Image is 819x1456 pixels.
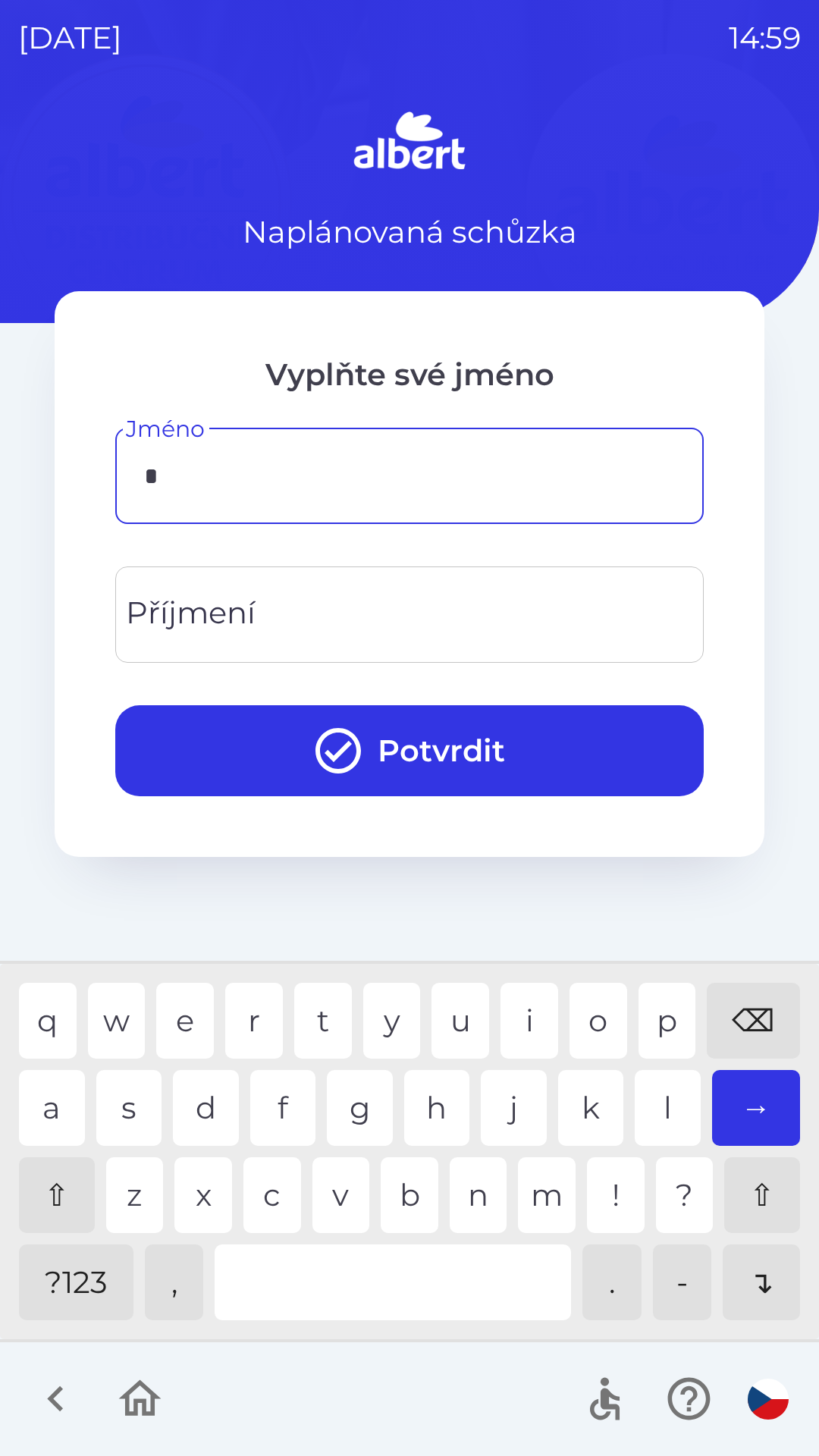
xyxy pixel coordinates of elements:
[115,705,704,796] button: Potvrdit
[243,209,577,255] p: Naplánovaná schůzka
[729,15,801,61] p: 14:59
[55,106,764,179] img: Logo
[126,413,205,445] label: Jméno
[18,15,122,61] p: [DATE]
[115,352,704,397] p: Vyplňte své jméno
[748,1379,789,1420] img: cs flag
